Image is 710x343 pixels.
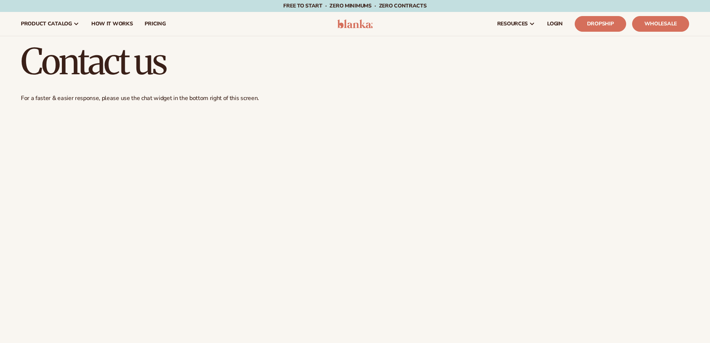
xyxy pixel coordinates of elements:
[337,19,373,28] img: logo
[632,16,689,32] a: Wholesale
[15,12,85,36] a: product catalog
[85,12,139,36] a: How It Works
[541,12,569,36] a: LOGIN
[497,21,528,27] span: resources
[21,21,72,27] span: product catalog
[491,12,541,36] a: resources
[91,21,133,27] span: How It Works
[575,16,626,32] a: Dropship
[547,21,563,27] span: LOGIN
[145,21,165,27] span: pricing
[139,12,171,36] a: pricing
[21,44,689,79] h1: Contact us
[283,2,426,9] span: Free to start · ZERO minimums · ZERO contracts
[21,94,689,102] p: For a faster & easier response, please use the chat widget in the bottom right of this screen.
